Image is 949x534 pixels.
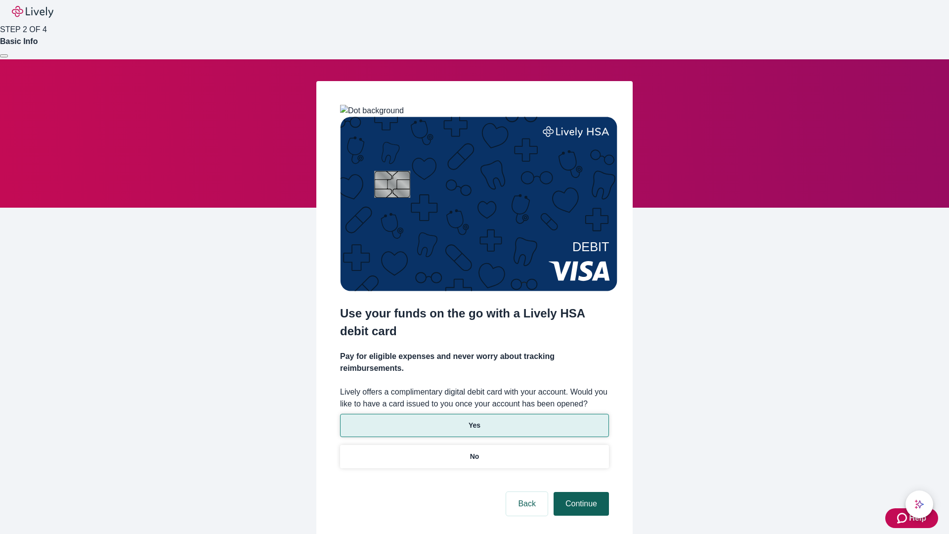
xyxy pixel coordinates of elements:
button: No [340,445,609,468]
button: Yes [340,414,609,437]
button: Back [506,492,548,516]
button: Zendesk support iconHelp [885,508,938,528]
span: Help [909,512,926,524]
h2: Use your funds on the go with a Lively HSA debit card [340,305,609,340]
svg: Lively AI Assistant [914,499,924,509]
img: Lively [12,6,53,18]
button: Continue [554,492,609,516]
img: Debit card [340,117,617,291]
p: No [470,451,479,462]
svg: Zendesk support icon [897,512,909,524]
img: Dot background [340,105,404,117]
button: chat [906,490,933,518]
h4: Pay for eligible expenses and never worry about tracking reimbursements. [340,351,609,374]
label: Lively offers a complimentary digital debit card with your account. Would you like to have a card... [340,386,609,410]
p: Yes [469,420,480,431]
